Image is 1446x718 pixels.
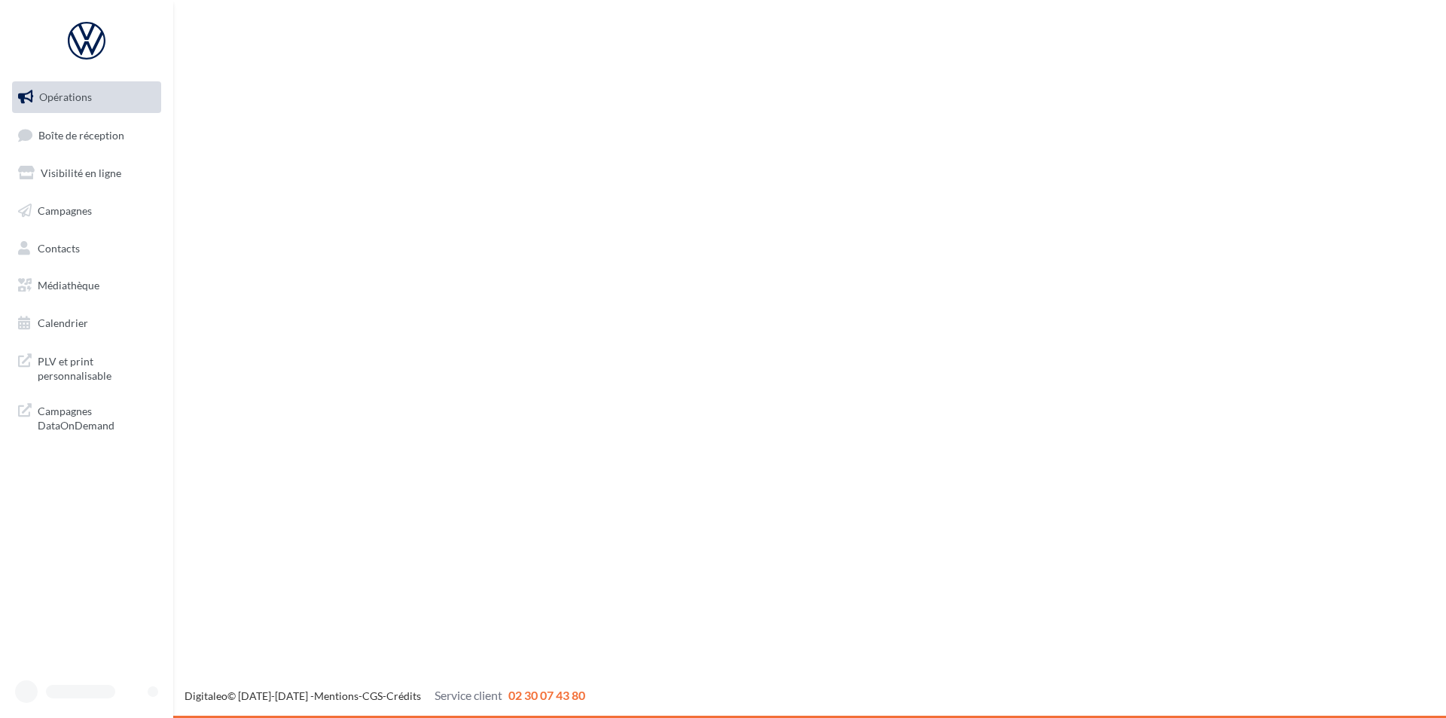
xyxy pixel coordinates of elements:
a: CGS [362,689,383,702]
span: © [DATE]-[DATE] - - - [185,689,585,702]
a: PLV et print personnalisable [9,345,164,390]
a: Campagnes [9,195,164,227]
a: Mentions [314,689,358,702]
a: Médiathèque [9,270,164,301]
span: Visibilité en ligne [41,167,121,179]
span: Campagnes [38,204,92,217]
a: Calendrier [9,307,164,339]
span: Calendrier [38,316,88,329]
a: Boîte de réception [9,119,164,151]
span: Service client [435,688,502,702]
a: Opérations [9,81,164,113]
span: Opérations [39,90,92,103]
a: Visibilité en ligne [9,157,164,189]
span: Médiathèque [38,279,99,292]
span: PLV et print personnalisable [38,351,155,383]
a: Contacts [9,233,164,264]
span: 02 30 07 43 80 [508,688,585,702]
a: Digitaleo [185,689,227,702]
a: Campagnes DataOnDemand [9,395,164,439]
span: Campagnes DataOnDemand [38,401,155,433]
span: Boîte de réception [38,128,124,141]
span: Contacts [38,241,80,254]
a: Crédits [386,689,421,702]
